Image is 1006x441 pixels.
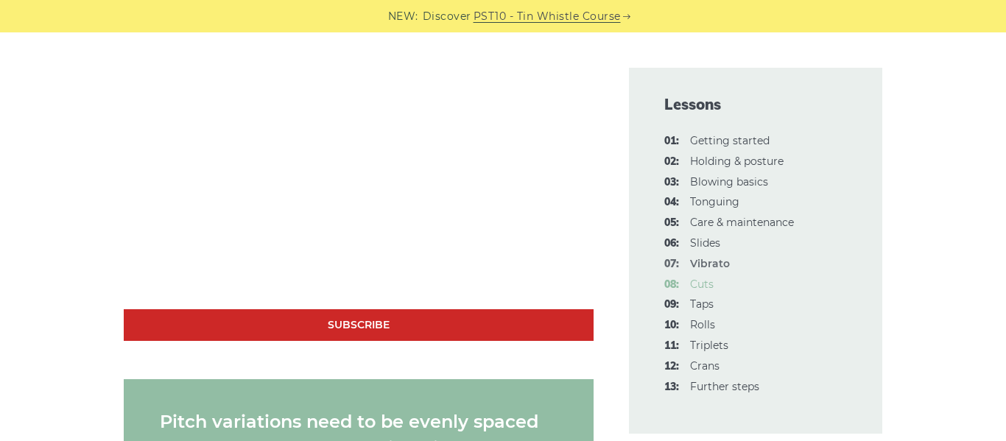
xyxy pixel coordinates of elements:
[690,318,715,331] a: 10:Rolls
[664,296,679,314] span: 09:
[664,153,679,171] span: 02:
[690,359,720,373] a: 12:Crans
[423,8,471,25] span: Discover
[690,278,714,291] a: 08:Cuts
[388,8,418,25] span: NEW:
[664,255,679,273] span: 07:
[664,317,679,334] span: 10:
[690,134,770,147] a: 01:Getting started
[474,8,621,25] a: PST10 - Tin Whistle Course
[690,195,739,208] a: 04:Tonguing
[690,155,784,168] a: 02:Holding & posture
[124,309,594,341] a: Subscribe
[664,358,679,375] span: 12:
[690,236,720,250] a: 06:Slides
[664,214,679,232] span: 05:
[690,339,728,352] a: 11:Triplets
[690,257,730,270] strong: Vibrato
[124,45,594,309] iframe: Vibrato Technique - Irish Tin Whistle Tutorial
[664,378,679,396] span: 13:
[664,337,679,355] span: 11:
[690,175,768,188] a: 03:Blowing basics
[690,216,794,229] a: 05:Care & maintenance
[690,380,759,393] a: 13:Further steps
[664,235,679,253] span: 06:
[664,194,679,211] span: 04:
[664,94,847,115] span: Lessons
[664,133,679,150] span: 01:
[664,276,679,294] span: 08:
[664,174,679,191] span: 03:
[690,297,714,311] a: 09:Taps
